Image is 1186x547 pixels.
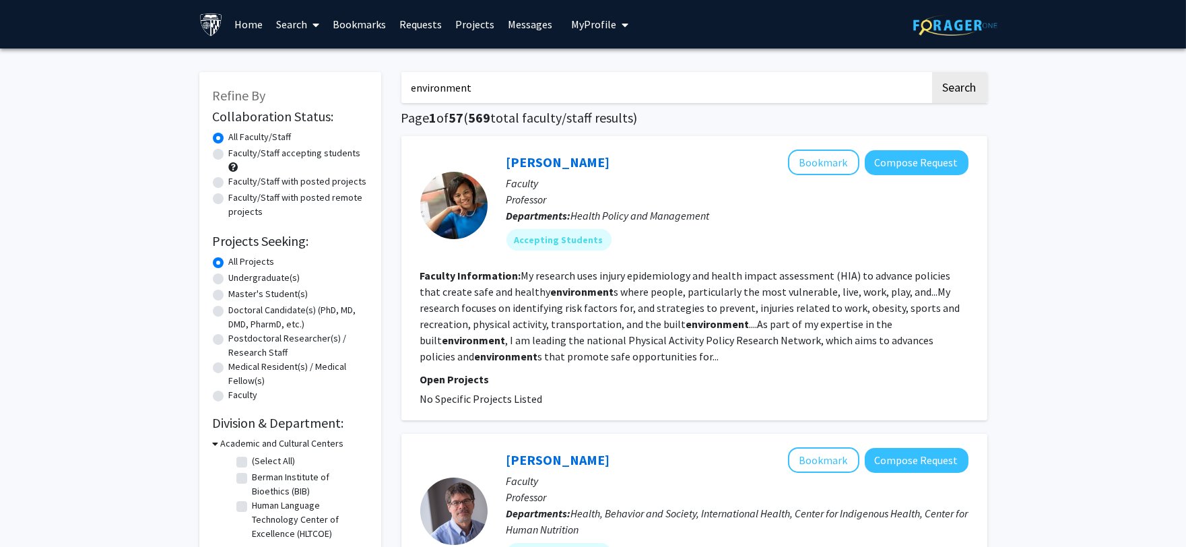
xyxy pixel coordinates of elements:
[269,1,326,48] a: Search
[199,13,223,36] img: Johns Hopkins University Logo
[229,360,368,388] label: Medical Resident(s) / Medical Fellow(s)
[228,1,269,48] a: Home
[788,150,859,175] button: Add Keshia Pollack Porter to Bookmarks
[401,110,987,126] h1: Page of ( total faculty/staff results)
[506,229,612,251] mat-chip: Accepting Students
[442,333,506,347] b: environment
[788,447,859,473] button: Add Joel Gittelsohn to Bookmarks
[213,108,368,125] h2: Collaboration Status:
[506,489,968,505] p: Professor
[229,130,292,144] label: All Faculty/Staff
[865,448,968,473] button: Compose Request to Joel Gittelsohn
[449,109,464,126] span: 57
[506,473,968,489] p: Faculty
[913,15,997,36] img: ForagerOne Logo
[229,174,367,189] label: Faculty/Staff with posted projects
[506,451,610,468] a: [PERSON_NAME]
[449,1,501,48] a: Projects
[506,209,571,222] b: Departments:
[501,1,559,48] a: Messages
[430,109,437,126] span: 1
[326,1,393,48] a: Bookmarks
[229,271,300,285] label: Undergraduate(s)
[229,331,368,360] label: Postdoctoral Researcher(s) / Research Staff
[229,388,258,402] label: Faculty
[253,498,364,541] label: Human Language Technology Center of Excellence (HLTCOE)
[401,72,930,103] input: Search Keywords
[420,269,521,282] b: Faculty Information:
[506,507,968,536] span: Health, Behavior and Society, International Health, Center for Indigenous Health, Center for Huma...
[571,18,616,31] span: My Profile
[420,269,960,363] fg-read-more: My research uses injury epidemiology and health impact assessment (HIA) to advance policies that ...
[420,371,968,387] p: Open Projects
[393,1,449,48] a: Requests
[506,507,571,520] b: Departments:
[475,350,538,363] b: environment
[229,255,275,269] label: All Projects
[213,233,368,249] h2: Projects Seeking:
[506,175,968,191] p: Faculty
[221,437,344,451] h3: Academic and Cultural Centers
[469,109,491,126] span: 569
[551,285,614,298] b: environment
[865,150,968,175] button: Compose Request to Keshia Pollack Porter
[253,470,364,498] label: Berman Institute of Bioethics (BIB)
[506,191,968,207] p: Professor
[229,287,308,301] label: Master's Student(s)
[229,303,368,331] label: Doctoral Candidate(s) (PhD, MD, DMD, PharmD, etc.)
[213,415,368,431] h2: Division & Department:
[506,154,610,170] a: [PERSON_NAME]
[253,454,296,468] label: (Select All)
[571,209,710,222] span: Health Policy and Management
[686,317,750,331] b: environment
[229,191,368,219] label: Faculty/Staff with posted remote projects
[932,72,987,103] button: Search
[229,146,361,160] label: Faculty/Staff accepting students
[213,87,266,104] span: Refine By
[420,392,543,406] span: No Specific Projects Listed
[10,486,57,537] iframe: Chat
